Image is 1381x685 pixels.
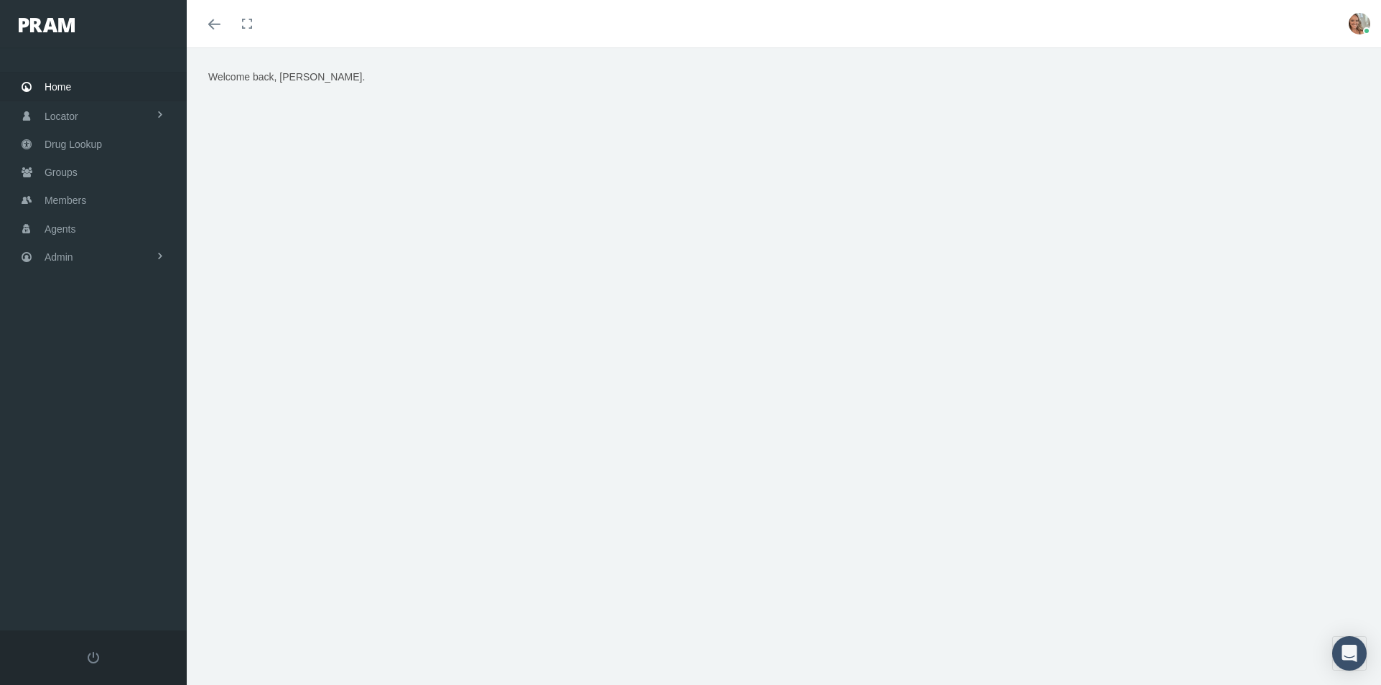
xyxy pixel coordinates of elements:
span: Welcome back, [PERSON_NAME]. [208,71,365,83]
span: Members [45,187,86,214]
img: S_Profile_Picture_15372.jpg [1349,13,1370,34]
div: Open Intercom Messenger [1332,636,1367,671]
span: Agents [45,215,76,243]
span: Drug Lookup [45,131,102,158]
img: PRAM_20_x_78.png [19,18,75,32]
span: Locator [45,103,78,130]
span: Groups [45,159,78,186]
span: Admin [45,243,73,271]
span: Home [45,73,71,101]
